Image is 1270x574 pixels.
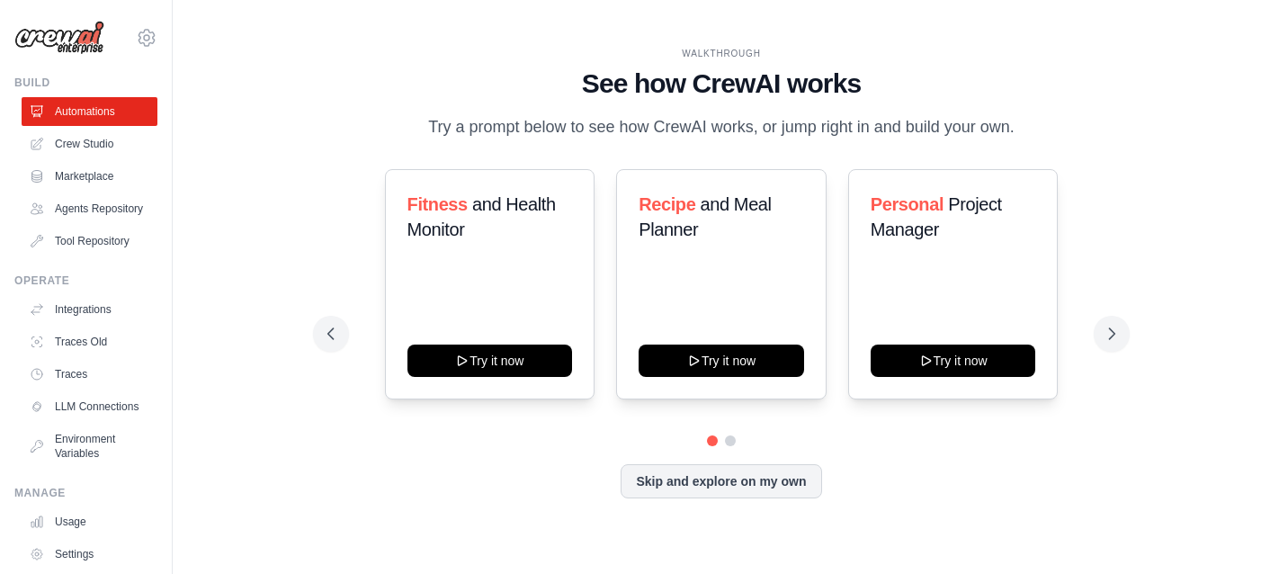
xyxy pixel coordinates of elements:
a: Environment Variables [22,425,157,468]
span: Project Manager [871,194,1002,239]
button: Skip and explore on my own [621,464,821,498]
span: Fitness [407,194,468,214]
div: Operate [14,274,157,288]
span: Recipe [639,194,695,214]
button: Try it now [407,345,573,377]
a: Tool Repository [22,227,157,256]
span: and Meal Planner [639,194,771,239]
a: Integrations [22,295,157,324]
img: Logo [14,21,104,55]
a: Marketplace [22,162,157,191]
div: Manage [14,486,157,500]
a: Settings [22,540,157,569]
p: Try a prompt below to see how CrewAI works, or jump right in and build your own. [419,114,1024,140]
a: Traces [22,360,157,389]
a: Traces Old [22,327,157,356]
a: Usage [22,507,157,536]
span: and Health Monitor [407,194,556,239]
button: Try it now [639,345,804,377]
a: Crew Studio [22,130,157,158]
a: Agents Repository [22,194,157,223]
button: Try it now [871,345,1036,377]
span: Personal [871,194,944,214]
div: WALKTHROUGH [327,47,1116,60]
a: Automations [22,97,157,126]
a: LLM Connections [22,392,157,421]
h1: See how CrewAI works [327,67,1116,100]
div: Build [14,76,157,90]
